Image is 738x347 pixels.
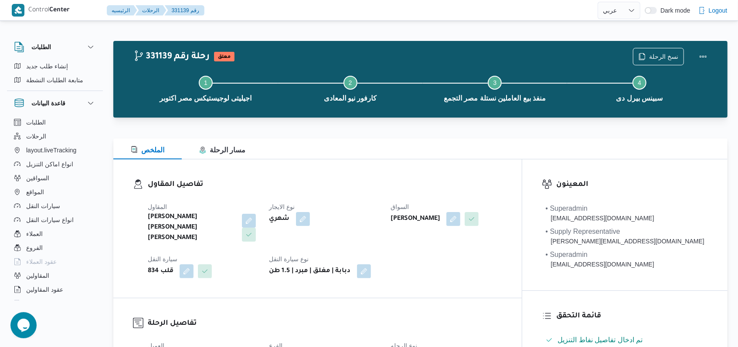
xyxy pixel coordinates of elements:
[26,256,57,267] span: عقود العملاء
[391,203,409,210] span: السواق
[10,296,99,310] button: اجهزة التليفون
[10,129,99,143] button: الرحلات
[218,54,231,60] b: معلق
[269,203,295,210] span: نوع الايجار
[10,227,99,241] button: العملاء
[26,270,49,281] span: المقاولين
[26,131,46,141] span: الرحلات
[133,52,210,63] h2: 331139 رحلة رقم
[26,117,46,128] span: الطلبات
[214,52,235,61] span: معلق
[10,73,99,87] button: متابعة الطلبات النشطة
[26,284,63,295] span: عقود المقاولين
[131,146,164,154] span: الملخص
[14,98,96,108] button: قاعدة البيانات
[546,226,704,246] span: • Supply Representative mohamed.sabry@illa.com.eg
[7,115,103,304] div: قاعدة البيانات
[546,226,704,237] div: • Supply Representative
[10,241,99,255] button: الفروع
[695,2,731,19] button: Logout
[493,79,497,86] span: 3
[107,5,137,16] button: الرئيسيه
[546,260,654,269] div: [EMAIL_ADDRESS][DOMAIN_NAME]
[546,237,704,246] div: [PERSON_NAME][EMAIL_ADDRESS][DOMAIN_NAME]
[12,4,24,17] img: X8yXhbKr1z7QwAAAABJRU5ErkJggg==
[391,214,440,224] b: [PERSON_NAME]
[31,98,65,108] h3: قاعدة البيانات
[10,269,99,283] button: المقاولين
[546,203,654,223] span: • Superadmin karim.ragab@illa.com.eg
[10,157,99,171] button: انواع اماكن التنزيل
[709,5,728,16] span: Logout
[10,255,99,269] button: عقود العملاء
[558,335,643,345] span: تم ادخال تفاصيل نفاط التنزيل
[160,93,252,104] span: اجيليتى لوجيستيكس مصر اكتوبر
[204,79,207,86] span: 1
[26,215,74,225] span: انواع سيارات النقل
[546,249,654,269] span: • Superadmin mostafa.elrouby@illa.com.eg
[10,59,99,73] button: إنشاء طلب جديد
[694,48,712,65] button: Actions
[26,159,73,169] span: انواع اماكن التنزيل
[148,266,173,276] b: 834 قلب
[423,65,568,111] button: منفذ بيع العاملين نستلة مصر التجمع
[26,145,76,155] span: layout.liveTracking
[10,283,99,296] button: عقود المقاولين
[269,256,309,263] span: نوع سيارة النقل
[148,179,502,191] h3: تفاصيل المقاول
[148,318,502,330] h3: تفاصيل الرحلة
[136,5,167,16] button: الرحلات
[10,185,99,199] button: المواقع
[10,199,99,213] button: سيارات النقل
[657,7,690,14] span: Dark mode
[546,249,654,260] div: • Superadmin
[9,312,37,338] iframe: chat widget
[324,93,377,104] span: كارفور نيو المعادى
[10,115,99,129] button: الطلبات
[26,187,44,197] span: المواقع
[10,143,99,157] button: layout.liveTracking
[133,65,278,111] button: اجيليتى لوجيستيكس مصر اكتوبر
[616,93,663,104] span: سبينس بيرل دى
[31,42,51,52] h3: الطلبات
[557,310,708,322] h3: قائمة التحقق
[14,42,96,52] button: الطلبات
[638,79,641,86] span: 4
[50,7,70,14] b: Center
[148,256,177,263] span: سيارة النقل
[278,65,423,111] button: كارفور نيو المعادى
[269,214,290,224] b: شهري
[546,214,654,223] div: [EMAIL_ADDRESS][DOMAIN_NAME]
[148,203,167,210] span: المقاول
[269,266,351,276] b: دبابة | مغلق | مبرد | 1.5 طن
[26,243,43,253] span: الفروع
[558,336,643,344] span: تم ادخال تفاصيل نفاط التنزيل
[26,298,62,309] span: اجهزة التليفون
[10,171,99,185] button: السواقين
[26,229,43,239] span: العملاء
[165,5,204,16] button: 331139 رقم
[546,203,654,214] div: • Superadmin
[148,212,236,243] b: [PERSON_NAME] [PERSON_NAME] [PERSON_NAME]
[649,51,678,62] span: نسخ الرحلة
[633,48,684,65] button: نسخ الرحلة
[444,93,546,104] span: منفذ بيع العاملين نستلة مصر التجمع
[26,201,60,211] span: سيارات النقل
[26,61,68,71] span: إنشاء طلب جديد
[26,75,83,85] span: متابعة الطلبات النشطة
[199,146,245,154] span: مسار الرحلة
[567,65,712,111] button: سبينس بيرل دى
[557,179,708,191] h3: المعينون
[10,213,99,227] button: انواع سيارات النقل
[542,333,708,347] button: تم ادخال تفاصيل نفاط التنزيل
[349,79,352,86] span: 2
[26,173,49,183] span: السواقين
[7,59,103,91] div: الطلبات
